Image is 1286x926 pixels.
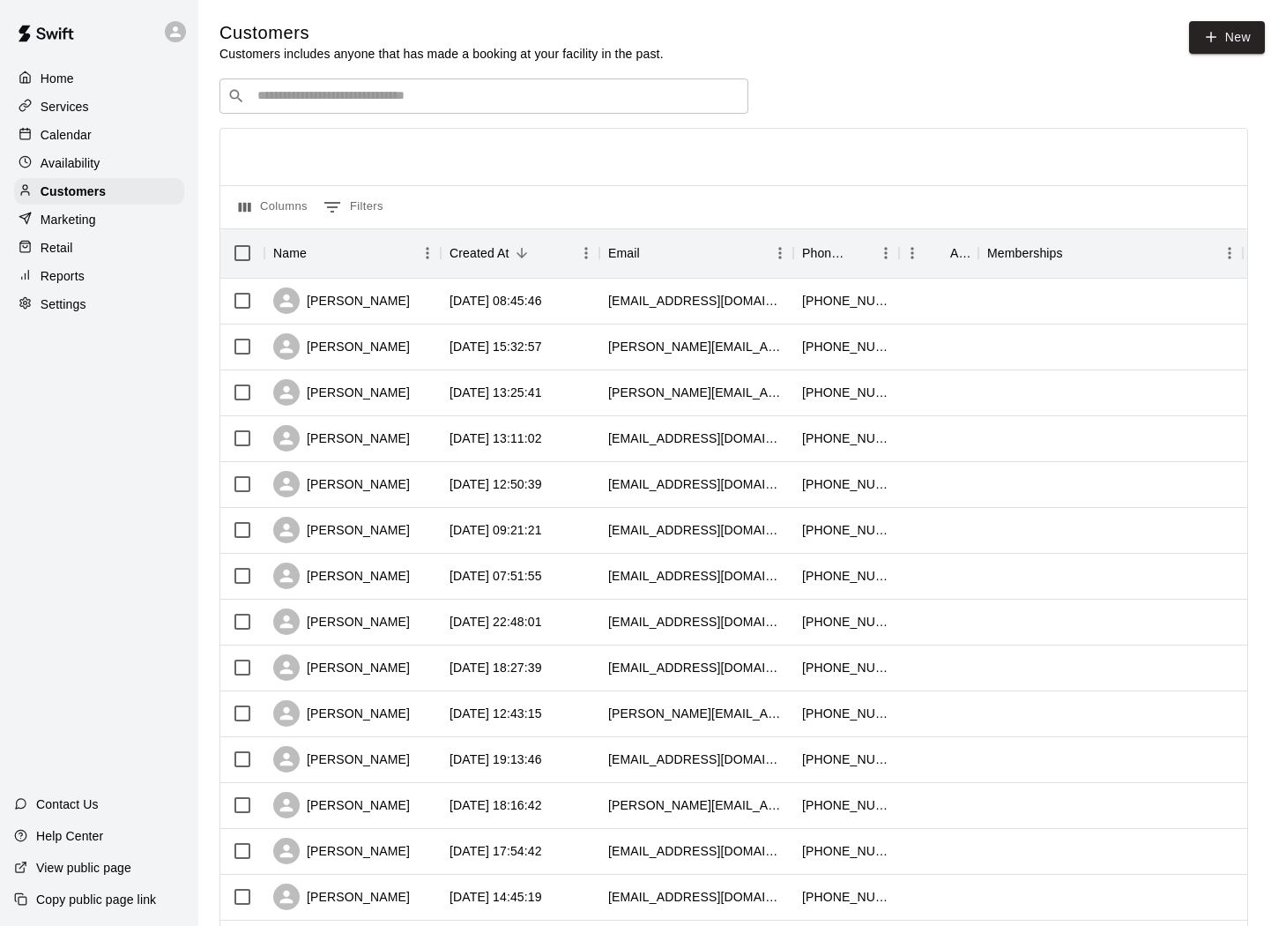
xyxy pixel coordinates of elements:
div: Email [608,228,640,278]
a: Retail [14,235,184,261]
div: [PERSON_NAME] [273,517,410,543]
button: Sort [640,241,665,265]
button: Sort [848,241,873,265]
div: +17146239409 [802,292,890,310]
a: Settings [14,291,184,317]
div: +17147491760 [802,888,890,906]
div: lisaespinoza506@gmail.com [608,751,784,768]
p: Reports [41,267,85,285]
button: Menu [873,240,899,266]
h5: Customers [219,21,664,45]
div: 2025-10-10 18:27:39 [450,659,542,676]
div: 2025-10-11 13:25:41 [450,384,542,401]
p: Calendar [41,126,92,144]
button: Sort [509,241,534,265]
div: pbssystemz@gmail.com [608,567,784,585]
div: [PERSON_NAME] [273,838,410,864]
div: +19493704931 [802,705,890,722]
div: 2025-10-13 08:45:46 [450,292,542,310]
p: Retail [41,239,73,257]
a: Marketing [14,206,184,233]
div: aaron.gomez96@yahoo.com [608,796,784,814]
div: [PERSON_NAME] [273,609,410,635]
a: Home [14,65,184,92]
a: Calendar [14,122,184,148]
div: Age [950,228,970,278]
a: Reports [14,263,184,289]
div: +17147910750 [802,796,890,814]
button: Menu [573,240,599,266]
div: jamesliu426@yahoo.com [608,521,784,539]
div: [PERSON_NAME] [273,563,410,589]
div: 2025-10-10 12:43:15 [450,705,542,722]
div: [PERSON_NAME] [273,746,410,773]
div: +17142806293 [802,567,890,585]
p: Customers includes anyone that has made a booking at your facility in the past. [219,45,664,63]
div: justin.thomas.clarkson@gmail.com [608,384,784,401]
div: [PERSON_NAME] [273,379,410,406]
div: jeff@mckenzie5.com [608,338,784,355]
div: [PERSON_NAME] [273,792,410,818]
div: 2025-10-07 14:45:19 [450,888,542,906]
div: raym@pft-alexander.com [608,842,784,860]
div: tustinlegendsnd@gmail.com [608,292,784,310]
button: Show filters [319,193,388,221]
p: View public page [36,859,131,877]
button: Sort [1063,241,1088,265]
div: Phone Number [802,228,848,278]
div: +19098025802 [802,521,890,539]
div: lovestreetjazz@gmail.com [608,659,784,676]
div: Created At [441,228,599,278]
div: 2025-10-11 12:50:39 [450,475,542,493]
div: [PERSON_NAME] [273,471,410,497]
div: +16577679173 [802,751,890,768]
div: Memberships [987,228,1063,278]
div: [PERSON_NAME] [273,333,410,360]
p: Marketing [41,211,96,228]
div: +17143258834 [802,659,890,676]
div: 2025-10-11 09:21:21 [450,521,542,539]
p: Copy public page link [36,891,156,908]
div: +19499221367 [802,429,890,447]
p: Contact Us [36,795,99,813]
a: Services [14,93,184,120]
div: 2025-10-11 07:51:55 [450,567,542,585]
div: martha@tmgrady.com [608,705,784,722]
div: 2025-10-12 15:32:57 [450,338,542,355]
div: 2025-10-10 22:48:01 [450,613,542,631]
div: [PERSON_NAME] [273,700,410,727]
p: Services [41,98,89,116]
div: downeysm@yahoo.com [608,888,784,906]
p: Settings [41,295,86,313]
button: Menu [1216,240,1243,266]
div: [PERSON_NAME] [273,884,410,910]
div: +15102095663 [802,338,890,355]
a: Availability [14,150,184,176]
div: +15624817986 [802,842,890,860]
div: 2025-10-08 18:16:42 [450,796,542,814]
div: Name [273,228,307,278]
div: Phone Number [793,228,899,278]
button: Select columns [234,193,312,221]
div: +17144129152 [802,475,890,493]
div: [PERSON_NAME] [273,288,410,314]
div: [PERSON_NAME] [273,654,410,681]
div: josephsgarcia@aol.com [608,613,784,631]
div: +15623552002 [802,613,890,631]
a: New [1189,21,1265,54]
button: Menu [414,240,441,266]
div: 2025-10-08 19:13:46 [450,751,542,768]
p: Customers [41,183,106,200]
a: Customers [14,178,184,205]
button: Menu [899,240,925,266]
p: Availability [41,154,100,172]
div: +17145046131 [802,384,890,401]
div: Age [899,228,978,278]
